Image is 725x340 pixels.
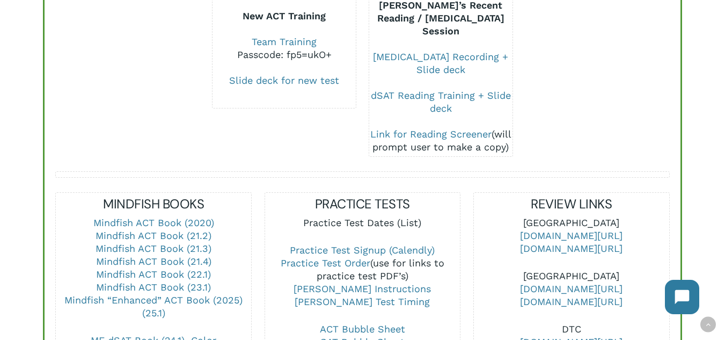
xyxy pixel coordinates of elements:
h5: PRACTICE TESTS [265,196,460,213]
a: ACT Bubble Sheet [320,323,405,335]
b: New ACT Training [243,10,326,21]
a: Mindfish “Enhanced” ACT Book (2025) (25.1) [64,294,243,319]
h5: REVIEW LINKS [474,196,669,213]
div: Passcode: fp5=ukO+ [213,48,356,61]
p: [GEOGRAPHIC_DATA] [474,216,669,270]
p: (use for links to practice test PDF’s) [265,244,460,323]
a: [MEDICAL_DATA] Recording + Slide deck [373,51,508,75]
a: Mindfish ACT Book (21.3) [96,243,211,254]
a: Team Training [252,36,317,47]
a: Practice Test Signup (Calendly) [290,244,435,256]
a: Mindfish ACT Book (22.1) [96,269,211,280]
a: [DOMAIN_NAME][URL] [520,283,623,294]
a: Practice Test Order [281,257,370,269]
h5: MINDFISH BOOKS [56,196,251,213]
a: Mindfish ACT Book (2020) [93,217,214,228]
a: [DOMAIN_NAME][URL] [520,243,623,254]
div: (will prompt user to make a copy) [369,128,512,154]
a: Mindfish ACT Book (21.2) [96,230,211,241]
a: dSAT Reading Training + Slide deck [371,90,511,114]
a: Mindfish ACT Book (23.1) [96,281,211,293]
a: Slide deck for new test [229,75,339,86]
a: [PERSON_NAME] Instructions [294,283,431,294]
a: [DOMAIN_NAME][URL] [520,296,623,307]
iframe: Chatbot [654,269,710,325]
a: Practice Test Dates (List) [303,217,421,228]
a: Mindfish ACT Book (21.4) [96,256,211,267]
a: [PERSON_NAME] Test Timing [295,296,430,307]
p: [GEOGRAPHIC_DATA] [474,270,669,323]
a: [DOMAIN_NAME][URL] [520,230,623,241]
a: Link for Reading Screener [370,128,492,140]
